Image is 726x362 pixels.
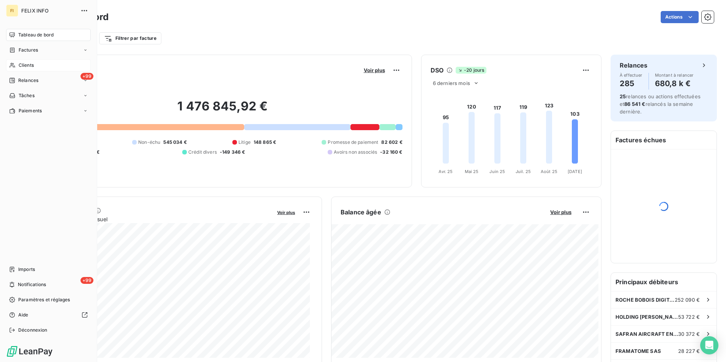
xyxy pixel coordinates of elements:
[220,149,245,156] span: -149 346 €
[541,169,557,174] tspan: Août 25
[18,327,47,334] span: Déconnexion
[6,309,91,321] a: Aide
[675,297,700,303] span: 252 090 €
[661,11,699,23] button: Actions
[361,67,387,74] button: Voir plus
[431,66,443,75] h6: DSO
[620,61,647,70] h6: Relances
[19,92,35,99] span: Tâches
[611,273,717,291] h6: Principaux débiteurs
[678,314,700,320] span: 53 722 €
[456,67,486,74] span: -20 jours
[188,149,217,156] span: Crédit divers
[18,312,28,318] span: Aide
[163,139,186,146] span: 545 034 €
[464,169,478,174] tspan: Mai 25
[489,169,505,174] tspan: Juin 25
[18,266,35,273] span: Imports
[611,131,717,149] h6: Factures échues
[80,277,93,284] span: +99
[678,348,700,354] span: 28 227 €
[620,93,701,115] span: relances ou actions effectuées et relancés la semaine dernière.
[620,93,626,99] span: 25
[700,336,718,354] div: Open Intercom Messenger
[616,297,675,303] span: ROCHE BOBOIS DIGITAL SERVICES
[254,139,276,146] span: 148 865 €
[334,149,377,156] span: Avoirs non associés
[364,67,385,73] span: Voir plus
[277,210,295,215] span: Voir plus
[6,5,18,17] div: FI
[655,77,694,90] h4: 680,8 k €
[381,139,402,146] span: 82 602 €
[439,169,453,174] tspan: Avr. 25
[616,348,661,354] span: FRAMATOME SAS
[328,139,378,146] span: Promesse de paiement
[678,331,700,337] span: 30 372 €
[624,101,645,107] span: 86 541 €
[550,209,571,215] span: Voir plus
[43,215,272,223] span: Chiffre d'affaires mensuel
[80,73,93,80] span: +99
[655,73,694,77] span: Montant à relancer
[620,77,642,90] h4: 285
[433,80,470,86] span: 6 derniers mois
[380,149,402,156] span: -32 160 €
[21,8,76,14] span: FELIX INFO
[516,169,531,174] tspan: Juil. 25
[99,32,161,44] button: Filtrer par facture
[43,99,402,121] h2: 1 476 845,92 €
[341,208,381,217] h6: Balance âgée
[138,139,160,146] span: Non-échu
[238,139,251,146] span: Litige
[19,107,42,114] span: Paiements
[548,209,574,216] button: Voir plus
[6,345,53,357] img: Logo LeanPay
[275,209,297,216] button: Voir plus
[616,331,678,337] span: SAFRAN AIRCRAFT ENGINES
[568,169,582,174] tspan: [DATE]
[18,296,70,303] span: Paramètres et réglages
[18,281,46,288] span: Notifications
[18,31,54,38] span: Tableau de bord
[18,77,38,84] span: Relances
[19,62,34,69] span: Clients
[616,314,678,320] span: HOLDING [PERSON_NAME]
[19,47,38,54] span: Factures
[620,73,642,77] span: À effectuer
